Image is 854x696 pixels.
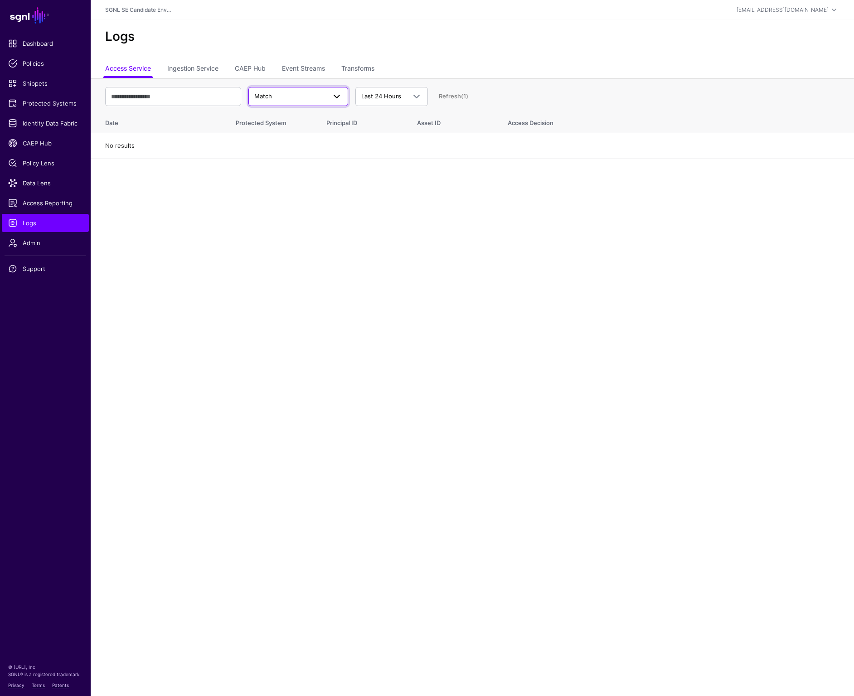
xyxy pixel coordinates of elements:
[167,61,218,78] a: Ingestion Service
[91,133,854,159] td: No results
[8,682,24,688] a: Privacy
[8,179,82,188] span: Data Lens
[2,114,89,132] a: Identity Data Fabric
[317,110,408,133] th: Principal ID
[105,61,151,78] a: Access Service
[2,34,89,53] a: Dashboard
[2,54,89,72] a: Policies
[341,61,374,78] a: Transforms
[2,134,89,152] a: CAEP Hub
[91,110,227,133] th: Date
[2,234,89,252] a: Admin
[8,671,82,678] p: SGNL® is a registered trademark
[361,92,401,100] span: Last 24 Hours
[32,682,45,688] a: Terms
[8,198,82,208] span: Access Reporting
[408,110,499,133] th: Asset ID
[2,154,89,172] a: Policy Lens
[499,110,854,133] th: Access Decision
[8,119,82,128] span: Identity Data Fabric
[5,5,85,25] a: SGNL
[8,59,82,68] span: Policies
[8,159,82,168] span: Policy Lens
[2,174,89,192] a: Data Lens
[8,663,82,671] p: © [URL], Inc
[8,238,82,247] span: Admin
[8,218,82,227] span: Logs
[8,139,82,148] span: CAEP Hub
[8,39,82,48] span: Dashboard
[52,682,69,688] a: Patents
[2,94,89,112] a: Protected Systems
[8,99,82,108] span: Protected Systems
[8,264,82,273] span: Support
[254,92,272,100] span: Match
[439,92,468,100] a: Refresh (1)
[2,214,89,232] a: Logs
[2,194,89,212] a: Access Reporting
[8,79,82,88] span: Snippets
[105,6,171,13] a: SGNL SE Candidate Env...
[2,74,89,92] a: Snippets
[227,110,317,133] th: Protected System
[235,61,266,78] a: CAEP Hub
[105,29,839,44] h2: Logs
[737,6,829,14] div: [EMAIL_ADDRESS][DOMAIN_NAME]
[282,61,325,78] a: Event Streams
